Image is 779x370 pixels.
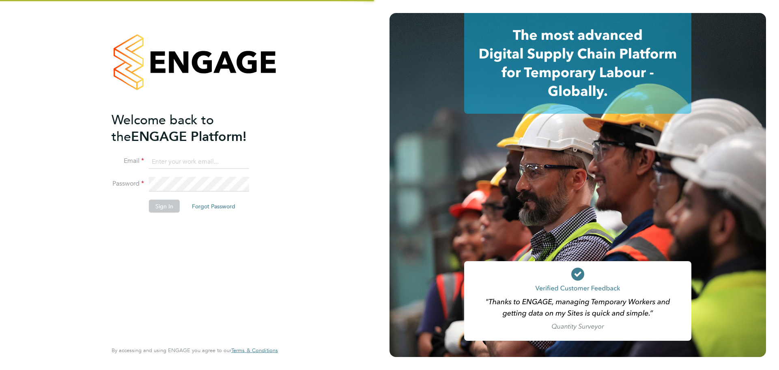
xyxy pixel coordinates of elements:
span: Welcome back to the [112,112,214,144]
label: Password [112,180,144,188]
label: Email [112,157,144,165]
input: Enter your work email... [149,154,249,169]
h2: ENGAGE Platform! [112,111,270,145]
button: Sign In [149,200,180,213]
button: Forgot Password [185,200,242,213]
a: Terms & Conditions [231,347,278,354]
span: By accessing and using ENGAGE you agree to our [112,347,278,354]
